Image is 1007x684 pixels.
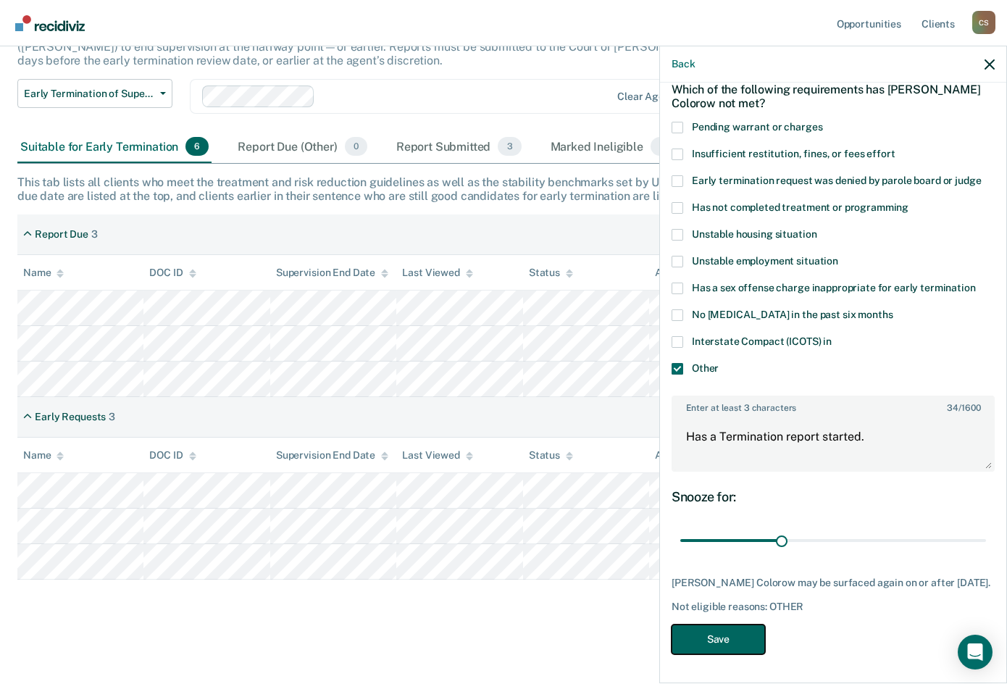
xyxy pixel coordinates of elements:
div: Snooze for: [672,489,995,505]
div: C S [972,11,995,34]
div: Supervision End Date [276,267,388,279]
div: Not eligible reasons: OTHER [672,601,995,613]
span: / 1600 [947,403,980,413]
span: Early Termination of Supervision [24,88,154,100]
button: Back [672,58,695,70]
span: 6 [651,137,674,156]
div: Name [23,267,64,279]
img: Recidiviz [15,15,85,31]
div: Which of the following requirements has [PERSON_NAME] Colorow not met? [672,71,995,122]
span: 3 [498,137,521,156]
span: No [MEDICAL_DATA] in the past six months [692,309,893,320]
div: Report Submitted [393,131,525,163]
div: DOC ID [149,267,196,279]
div: Marked Ineligible [548,131,677,163]
div: Supervision End Date [276,449,388,462]
div: Assigned to [655,449,723,462]
div: Last Viewed [402,267,472,279]
button: Save [672,625,765,654]
span: Has a sex offense charge inappropriate for early termination [692,282,976,293]
div: Last Viewed [402,449,472,462]
div: Status [529,449,573,462]
div: Early Requests [35,411,106,423]
span: Has not completed treatment or programming [692,201,908,213]
span: 6 [185,137,209,156]
span: Insufficient restitution, fines, or fees effort [692,148,895,159]
div: 3 [109,411,115,423]
div: Open Intercom Messenger [958,635,993,670]
span: Unstable housing situation [692,228,816,240]
span: Other [692,362,719,374]
label: Enter at least 3 characters [673,397,993,413]
div: [PERSON_NAME] Colorow may be surfaced again on or after [DATE]. [672,577,995,589]
span: Interstate Compact (ICOTS) in [692,335,832,347]
div: Name [23,449,64,462]
div: DOC ID [149,449,196,462]
span: Unstable employment situation [692,255,838,267]
span: 34 [947,403,958,413]
span: Pending warrant or charges [692,121,822,133]
div: This tab lists all clients who meet the treatment and risk reduction guidelines as well as the st... [17,175,990,203]
div: Report Due [35,228,88,241]
div: Report Due (Other) [235,131,369,163]
button: Profile dropdown button [972,11,995,34]
div: 3 [91,228,98,241]
div: Suitable for Early Termination [17,131,212,163]
div: Status [529,267,573,279]
span: 0 [345,137,367,156]
textarea: Has a Termination report started. [673,417,993,470]
div: Clear agents [617,91,679,103]
div: Assigned to [655,267,723,279]
span: Early termination request was denied by parole board or judge [692,175,981,186]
